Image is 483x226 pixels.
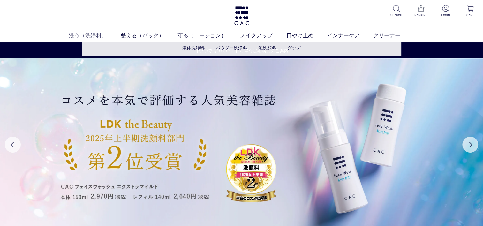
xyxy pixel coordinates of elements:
p: CART [462,13,478,18]
a: SEARCH [389,5,404,18]
button: Next [462,137,478,153]
a: 【いつでも10％OFF】お得な定期購入のご案内 [0,48,483,54]
a: RANKING [413,5,429,18]
a: メイクアップ [240,32,286,40]
a: 洗う（洗浄料） [69,32,121,40]
a: クリーナー [373,32,414,40]
a: 泡洗顔料 [258,45,276,50]
img: logo [233,6,250,25]
p: SEARCH [389,13,404,18]
a: 液体洗浄料 [182,45,205,50]
a: CART [462,5,478,18]
a: パウダー洗浄料 [216,45,247,50]
a: インナーケア [327,32,374,40]
p: RANKING [413,13,429,18]
a: グッズ [287,45,301,50]
a: LOGIN [438,5,453,18]
a: 整える（パック） [121,32,178,40]
a: 守る（ローション） [177,32,240,40]
a: 日やけ止め [286,32,327,40]
p: LOGIN [438,13,453,18]
button: Previous [5,137,21,153]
